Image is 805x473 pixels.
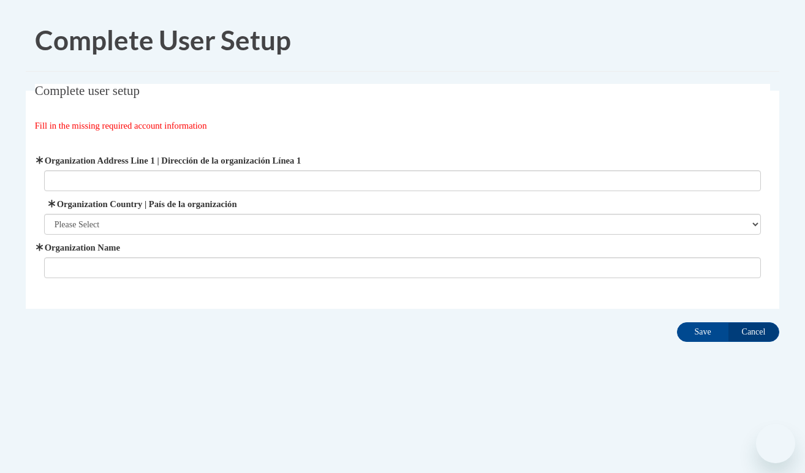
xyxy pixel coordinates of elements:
[44,170,762,191] input: Metadata input
[44,241,762,254] label: Organization Name
[35,24,291,56] span: Complete User Setup
[756,424,795,463] iframe: Button to launch messaging window
[44,257,762,278] input: Metadata input
[728,322,779,342] input: Cancel
[35,121,207,131] span: Fill in the missing required account information
[44,197,762,211] label: Organization Country | País de la organización
[44,154,762,167] label: Organization Address Line 1 | Dirección de la organización Línea 1
[35,83,140,98] span: Complete user setup
[677,322,728,342] input: Save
